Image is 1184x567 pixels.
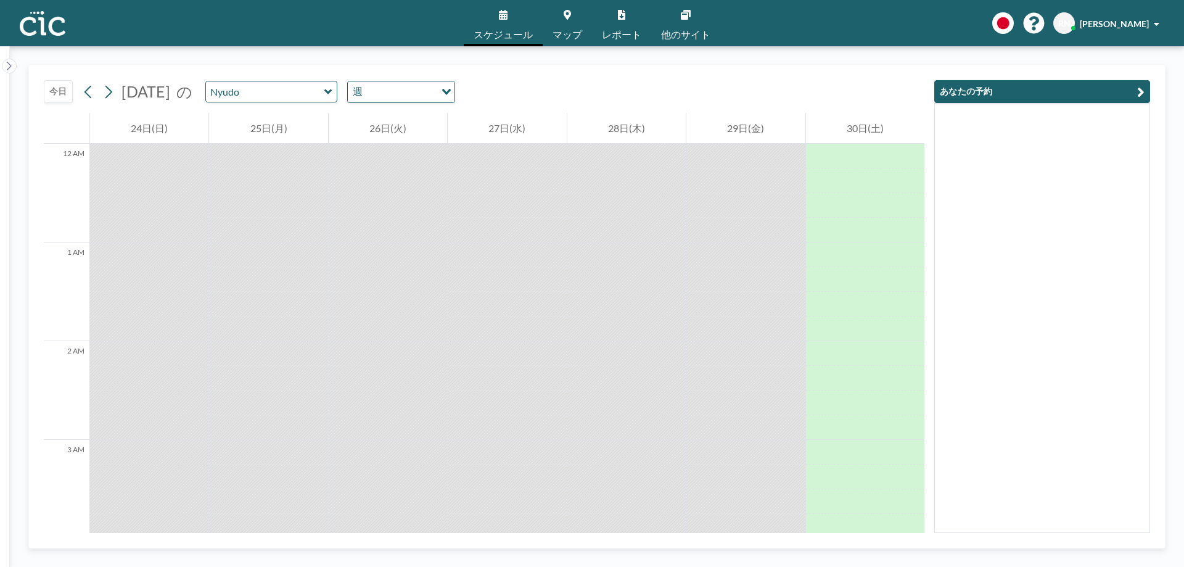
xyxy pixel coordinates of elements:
div: 2 AM [44,341,89,440]
div: 24日(日) [90,113,208,144]
div: 25日(月) [209,113,327,144]
span: RN [1058,18,1071,29]
div: 28日(木) [567,113,686,144]
input: Nyudo [206,81,324,102]
img: organization-logo [20,11,65,36]
span: [DATE] [121,82,170,101]
input: Search for option [366,84,434,100]
button: あなたの予約 [934,80,1150,103]
div: 12 AM [44,144,89,242]
div: 3 AM [44,440,89,539]
span: 週 [350,84,365,100]
div: 30日(土) [806,113,924,144]
div: 1 AM [44,242,89,341]
span: スケジュール [474,30,533,39]
span: マップ [553,30,582,39]
span: 他のサイト [661,30,710,39]
div: 26日(火) [329,113,447,144]
div: Search for option [348,81,454,102]
span: の [176,82,192,101]
span: [PERSON_NAME] [1080,19,1149,29]
button: 今日 [44,80,73,103]
div: 27日(水) [448,113,566,144]
div: 29日(金) [686,113,805,144]
span: レポート [602,30,641,39]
